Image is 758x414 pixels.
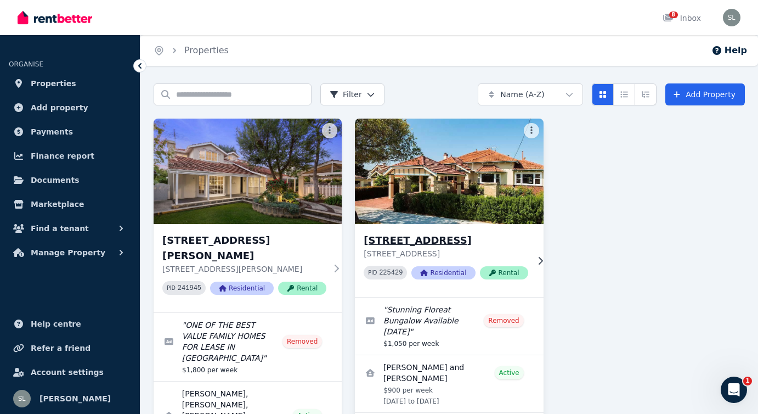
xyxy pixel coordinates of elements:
div: Inbox [663,13,701,24]
a: Refer a friend [9,337,131,359]
a: Account settings [9,361,131,383]
img: Sean Lennon [13,390,31,407]
span: Help centre [31,317,81,331]
a: 19A Walter Street, Claremont[STREET_ADDRESS][PERSON_NAME][STREET_ADDRESS][PERSON_NAME]PID 241945R... [154,119,342,312]
a: View details for Chris and Shadna Hamilton [355,355,543,412]
img: 269 Salvado Road, Floreat [350,116,548,227]
a: Add property [9,97,131,119]
button: Find a tenant [9,217,131,239]
span: Rental [278,282,326,295]
span: Payments [31,125,73,138]
a: Add Property [665,83,745,105]
span: Finance report [31,149,94,163]
h3: [STREET_ADDRESS][PERSON_NAME] [162,233,326,264]
img: 19A Walter Street, Claremont [154,119,342,224]
code: 241945 [178,284,201,292]
span: Add property [31,101,88,114]
a: Properties [9,72,131,94]
span: Properties [31,77,76,90]
small: PID [368,270,377,276]
span: Refer a friend [31,342,90,355]
span: Account settings [31,366,104,379]
span: Filter [330,89,362,100]
button: Card view [592,83,614,105]
a: Payments [9,121,131,143]
a: Properties [184,45,229,55]
a: Marketplace [9,193,131,215]
img: Sean Lennon [723,9,740,26]
span: Documents [31,174,80,187]
p: [STREET_ADDRESS] [364,248,528,259]
a: Documents [9,169,131,191]
button: Filter [320,83,384,105]
a: Help centre [9,313,131,335]
button: More options [524,123,539,138]
button: Manage Property [9,242,131,264]
span: [PERSON_NAME] [39,392,111,405]
span: ORGANISE [9,60,43,68]
span: Residential [210,282,274,295]
small: PID [167,285,176,291]
code: 225429 [379,269,403,277]
span: 8 [669,12,678,18]
span: Name (A-Z) [500,89,545,100]
button: Help [711,44,747,57]
iframe: Intercom live chat [721,377,747,403]
img: RentBetter [18,9,92,26]
span: Residential [411,266,475,279]
div: View options [592,83,657,105]
span: Find a tenant [31,222,89,235]
a: Finance report [9,145,131,167]
nav: Breadcrumb [140,35,242,66]
button: Compact list view [613,83,635,105]
a: Edit listing: ONE OF THE BEST VALUE FAMILY HOMES FOR LEASE IN CLAREMONT [154,313,342,381]
button: More options [322,123,337,138]
span: Rental [480,266,528,279]
span: Manage Property [31,246,105,259]
button: Name (A-Z) [478,83,583,105]
button: Expanded list view [635,83,657,105]
p: [STREET_ADDRESS][PERSON_NAME] [162,264,326,275]
h3: [STREET_ADDRESS] [364,233,528,248]
a: Edit listing: Stunning Floreat Bungalow Available 20 September [355,298,543,355]
span: Marketplace [31,198,84,211]
span: 1 [743,377,752,385]
a: 269 Salvado Road, Floreat[STREET_ADDRESS][STREET_ADDRESS]PID 225429ResidentialRental [355,119,543,297]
